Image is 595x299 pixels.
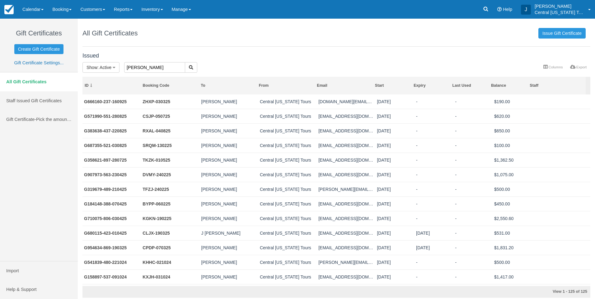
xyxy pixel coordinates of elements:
td: J Robert Alarcon [200,226,258,240]
p: [PERSON_NAME] [535,3,584,9]
td: $500.00 [493,182,532,196]
td: Patty Kolke [200,167,258,182]
td: - [454,153,493,167]
div: Start [375,83,410,88]
td: pfkolke@gmail.com [317,167,375,182]
td: jess.di.smart@gmail.com [317,94,375,109]
span: $0.00 [70,117,81,122]
td: 10/22/24 [375,255,415,269]
a: TKZK-010525 [143,158,170,163]
td: 03/19/26 [415,240,454,255]
td: chadrhamel@gmail.com [317,123,375,138]
td: - [454,211,493,226]
td: $450.00 [493,196,532,211]
td: Mike Scalamogna [200,284,258,299]
td: alex.foxx1@gmail.com [317,109,375,123]
td: - [415,182,454,196]
td: - [415,138,454,153]
td: mfcorcoran@hotmail.com [317,240,375,255]
td: - [454,182,493,196]
div: Balance [491,83,526,88]
td: G184148-388-070425 [82,196,141,211]
a: G541839-480-221024 [84,260,127,265]
a: KXJH-031024 [143,274,170,279]
td: $175.00 [493,284,532,299]
td: Central Kentucky Tours [258,226,317,240]
td: Central Kentucky Tours [258,255,317,269]
td: travel@gec-3.com [317,269,375,284]
a: G358621-897-280725 [84,158,127,163]
a: G319679-489-210425 [84,187,127,192]
td: Scott Hunter [200,138,258,153]
a: G907973-563-230425 [84,172,127,177]
td: G687355-521-030825 [82,138,141,153]
td: - [415,196,454,211]
td: - [415,123,454,138]
td: christina.sempsrott@gmail.com [317,255,375,269]
td: CPDP-070325 [141,240,199,255]
td: 04/01/26 [415,226,454,240]
td: SRQM-130225 [141,138,199,153]
td: Central Kentucky Tours [258,153,317,167]
td: Jessie Conley [200,211,258,226]
td: ZNDP-060824 [141,284,199,299]
a: G954634-869-190325 [84,245,127,250]
td: Central Kentucky Tours [258,167,317,182]
a: G383638-437-220825 [84,128,127,133]
td: - [454,226,493,240]
a: ZHXP-030325 [143,99,170,104]
h1: Gift Certificates [5,30,73,37]
td: Central Kentucky Tours [258,182,317,196]
a: BYPP-060225 [143,201,171,206]
td: 04/21/25 [375,182,415,196]
td: - [454,109,493,123]
td: G954634-869-190325 [82,240,141,255]
div: Booking Code [143,83,197,88]
td: Central Kentucky Tours [258,109,317,123]
td: $531.00 [493,226,532,240]
td: Central Kentucky Tours [258,284,317,299]
td: TKZK-010525 [141,153,199,167]
td: - [415,255,454,269]
td: - [415,109,454,123]
td: $620.00 [493,109,532,123]
a: DVMY-240225 [143,172,171,177]
span: Gift Certificate-Pick the amount [6,117,72,122]
td: G623529-885-240924 [82,284,141,299]
td: KGKN-190225 [141,211,199,226]
td: 04/03/25 [375,211,415,226]
td: scott1110@att.net [317,138,375,153]
a: Export [566,63,590,71]
span: : Active [97,65,111,70]
td: - [454,138,493,153]
td: CSJP-050725 [141,109,199,123]
h4: Issued [82,53,590,59]
a: KHHC-021024 [143,260,171,265]
a: SRQM-130225 [143,143,171,148]
div: Last Used [452,83,487,88]
td: brad.minton@gmail.com [317,182,375,196]
a: RXAL-040825 [143,128,171,133]
td: Central Kentucky Tours [258,94,317,109]
td: - [454,284,493,299]
td: 04/01/25 [375,226,415,240]
td: Jessica Smart [200,94,258,109]
ul: More [540,63,590,72]
td: G358621-897-280725 [82,153,141,167]
td: $1,075.00 [493,167,532,182]
td: 08/03/25 [375,138,415,153]
td: G383638-437-220825 [82,123,141,138]
td: DVMY-240225 [141,167,199,182]
td: 03/19/25 [375,240,415,255]
td: Central Kentucky Tours [258,196,317,211]
td: - [454,255,493,269]
td: - [415,269,454,284]
a: CLJX-190325 [143,231,170,236]
div: From [259,83,313,88]
td: KXJH-031024 [141,269,199,284]
a: CSJP-050725 [143,114,170,119]
td: - [454,123,493,138]
td: $100.00 [493,138,532,153]
td: 08/28/25 [375,109,415,123]
button: Show: Active [82,62,119,73]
